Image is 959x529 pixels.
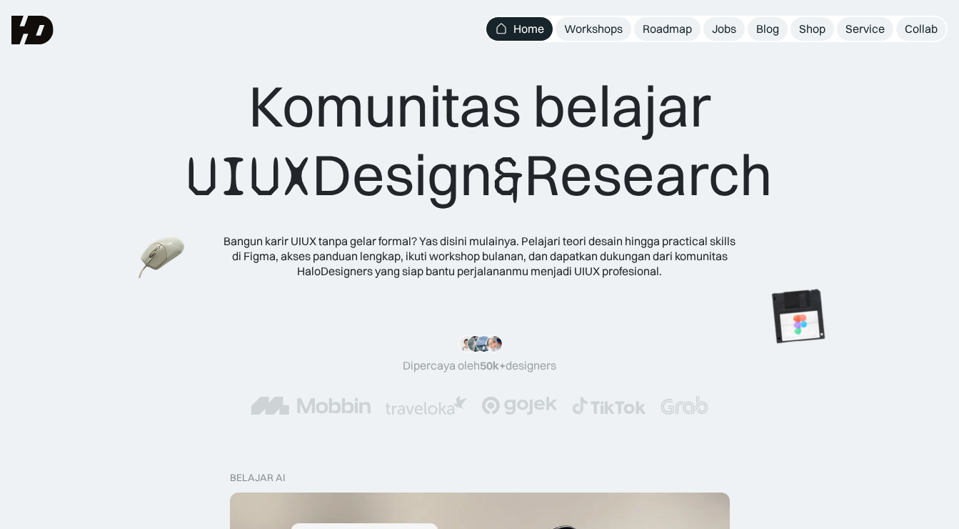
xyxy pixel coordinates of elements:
[186,142,312,211] span: UIUX
[748,17,788,41] a: Blog
[896,17,946,41] a: Collab
[556,17,631,41] a: Workshops
[223,234,737,278] div: Bangun karir UIUX tanpa gelar formal? Yas disini mulainya. Pelajari teori desain hingga practical...
[712,21,736,36] div: Jobs
[230,472,285,484] div: belajar ai
[703,17,745,41] a: Jobs
[837,17,893,41] a: Service
[799,21,825,36] div: Shop
[634,17,701,41] a: Roadmap
[486,17,553,41] a: Home
[403,358,556,373] div: Dipercaya oleh designers
[186,71,773,211] div: Komunitas belajar Design Research
[564,21,623,36] div: Workshops
[513,21,544,36] div: Home
[493,142,524,211] span: &
[845,21,885,36] div: Service
[480,358,506,372] span: 50k+
[756,21,779,36] div: Blog
[905,21,938,36] div: Collab
[643,21,692,36] div: Roadmap
[790,17,834,41] a: Shop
